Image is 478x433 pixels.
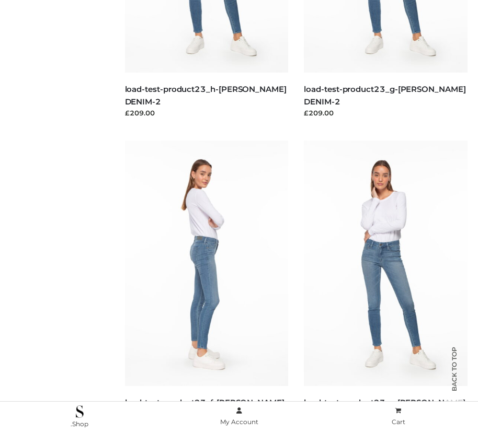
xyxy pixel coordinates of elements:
a: Cart [318,405,478,428]
span: Back to top [441,365,468,391]
a: load-test-product23_g-[PERSON_NAME] DENIM-2 [304,84,465,106]
div: £209.00 [125,108,289,118]
span: Cart [392,418,405,426]
span: My Account [220,418,258,426]
span: .Shop [71,420,88,428]
img: .Shop [76,405,84,418]
a: load-test-product23_f-[PERSON_NAME] DENIM-2 [125,397,284,419]
div: £209.00 [304,108,468,118]
a: My Account [160,405,319,428]
a: load-test-product23_h-[PERSON_NAME] DENIM-2 [125,84,287,106]
a: load-test-product23_e-[PERSON_NAME] DENIM-2 [304,397,465,419]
